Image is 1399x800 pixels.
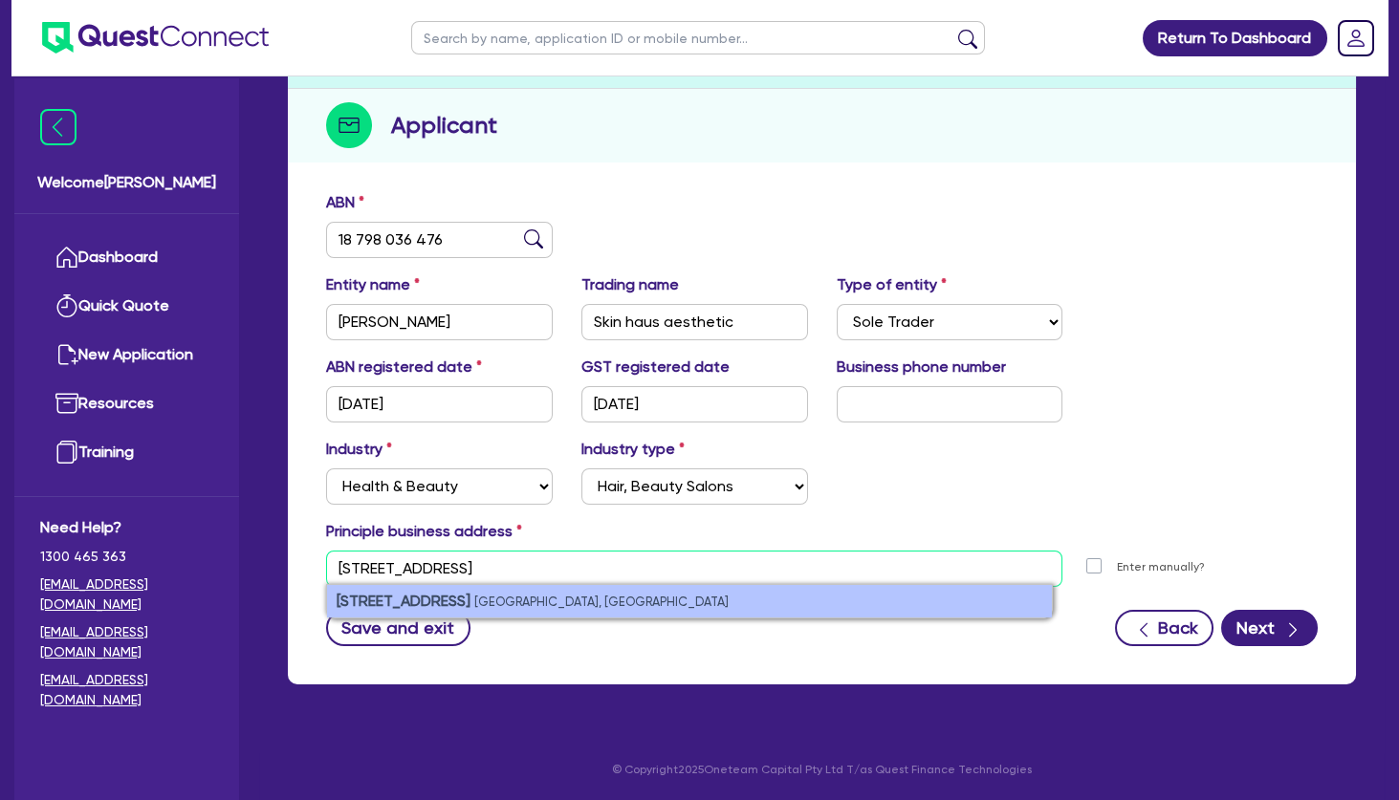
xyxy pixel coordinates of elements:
[40,574,213,615] a: [EMAIL_ADDRESS][DOMAIN_NAME]
[1117,558,1205,576] label: Enter manually?
[40,109,77,145] img: icon-menu-close
[55,392,78,415] img: resources
[42,22,269,54] img: quest-connect-logo-blue
[1143,20,1327,56] a: Return To Dashboard
[326,520,522,543] label: Principle business address
[40,379,213,428] a: Resources
[411,21,985,54] input: Search by name, application ID or mobile number...
[37,171,216,194] span: Welcome [PERSON_NAME]
[391,108,497,142] h2: Applicant
[581,386,808,422] input: DD / MM / YYYY
[326,191,364,214] label: ABN
[40,547,213,567] span: 1300 465 363
[581,273,679,296] label: Trading name
[581,438,685,461] label: Industry type
[1115,610,1213,646] button: Back
[1331,13,1381,63] a: Dropdown toggle
[55,343,78,366] img: new-application
[55,294,78,317] img: quick-quote
[326,273,420,296] label: Entity name
[326,610,470,646] button: Save and exit
[326,102,372,148] img: step-icon
[40,233,213,282] a: Dashboard
[837,356,1006,378] label: Business phone number
[274,761,1369,778] p: © Copyright 2025 Oneteam Capital Pty Ltd T/as Quest Finance Technologies
[474,595,729,609] small: [GEOGRAPHIC_DATA], [GEOGRAPHIC_DATA]
[326,356,482,378] label: ABN registered date
[40,670,213,710] a: [EMAIL_ADDRESS][DOMAIN_NAME]
[55,441,78,464] img: training
[40,331,213,379] a: New Application
[837,273,947,296] label: Type of entity
[524,229,543,249] img: abn-lookup icon
[40,622,213,662] a: [EMAIL_ADDRESS][DOMAIN_NAME]
[1221,610,1318,646] button: Next
[40,282,213,331] a: Quick Quote
[40,516,213,539] span: Need Help?
[40,428,213,477] a: Training
[581,356,730,378] label: GST registered date
[326,438,392,461] label: Industry
[326,386,553,422] input: DD / MM / YYYY
[337,592,470,610] strong: [STREET_ADDRESS]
